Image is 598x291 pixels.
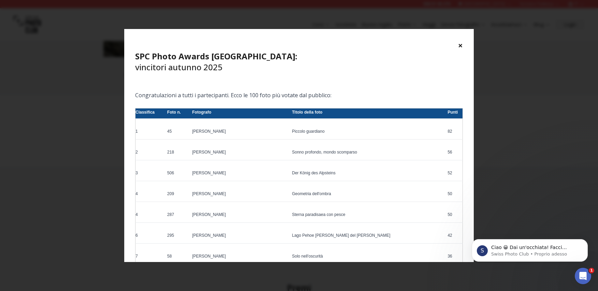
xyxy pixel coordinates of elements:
font: 4 [136,191,138,196]
font: 7 [136,254,138,259]
font: 287 [167,212,174,217]
font: 1 [590,268,593,273]
font: [PERSON_NAME] [192,254,226,259]
font: Foto n. [167,110,181,115]
font: Sonno profondo, mondo scomparso [292,150,357,155]
font: vincitori autunno 2025 [135,61,223,73]
font: 42 [447,233,452,238]
font: 56 [447,150,452,155]
font: Der König des Alpsteins [292,171,335,175]
font: [PERSON_NAME] [192,191,226,196]
font: 218 [167,150,174,155]
font: [PERSON_NAME] [192,129,226,134]
font: 58 [167,254,172,259]
font: Piccolo guardiano [292,129,324,134]
font: [PERSON_NAME] [192,233,226,238]
font: 295 [167,233,174,238]
font: Sterna paradisaea con pesce [292,212,345,217]
font: Fotografo [192,110,211,115]
font: 4 [136,212,138,217]
font: 50 [447,191,452,196]
font: 6 [136,233,138,238]
font: 45 [167,129,172,134]
font: Punti [447,110,458,115]
font: 50 [447,212,452,217]
font: 36 [447,254,452,259]
font: SPC Photo Awards [GEOGRAPHIC_DATA]: [135,50,297,62]
font: [PERSON_NAME] [192,150,226,155]
font: [PERSON_NAME] [192,171,226,175]
font: 52 [447,171,452,175]
iframe: Messaggio di notifica dell'interfono [461,225,598,273]
font: 209 [167,191,174,196]
font: 3 [136,171,138,175]
font: Solo nell'oscurità [292,254,323,259]
font: Congratulazioni a tutti i partecipanti. Ecco le 100 foto più votate dal pubblico: [135,91,331,99]
button: × [458,40,463,51]
font: 82 [447,129,452,134]
font: Geometria dell'ombra [292,191,331,196]
font: Lago Pehoe [PERSON_NAME] del [PERSON_NAME] [292,233,390,238]
font: 1 [136,129,138,134]
font: 2 [136,150,138,155]
font: Classifica [136,110,155,115]
iframe: Chat intercom in diretta [575,268,591,284]
font: Titolo della foto [292,110,322,115]
font: 506 [167,171,174,175]
font: [PERSON_NAME] [192,212,226,217]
